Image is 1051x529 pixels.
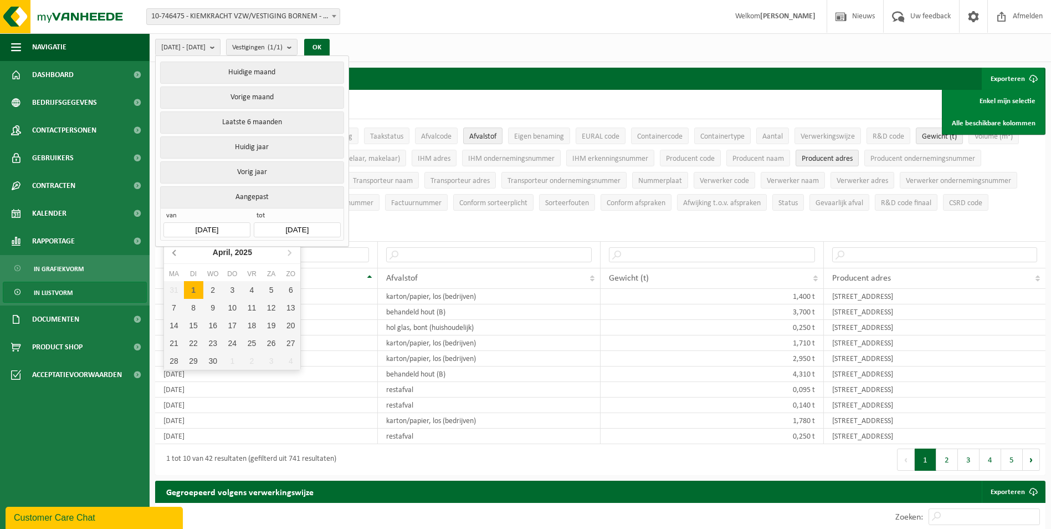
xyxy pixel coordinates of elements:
[572,155,648,163] span: IHM erkenningsnummer
[232,39,283,56] span: Vestigingen
[160,62,344,84] button: Huidige maand
[160,111,344,134] button: Laatste 6 maanden
[576,128,626,144] button: EURAL codeEURAL code: Activate to sort
[262,281,281,299] div: 5
[830,172,894,189] button: Verwerker adresVerwerker adres: Activate to sort
[756,128,789,144] button: AantalAantal: Activate to sort
[386,274,418,283] span: Afvalstof
[601,429,823,444] td: 0,250 t
[507,177,621,185] span: Transporteur ondernemingsnummer
[155,289,378,304] td: [DATE]
[184,352,203,370] div: 29
[895,513,923,522] label: Zoeken:
[632,172,688,189] button: NummerplaatNummerplaat: Activate to sort
[268,44,283,51] count: (1/1)
[508,128,570,144] button: Eigen benamingEigen benaming: Activate to sort
[155,351,378,367] td: [DATE]
[463,128,503,144] button: AfvalstofAfvalstof: Activate to sort
[867,128,910,144] button: R&D codeR&amp;D code: Activate to sort
[453,194,534,211] button: Conform sorteerplicht : Activate to sort
[242,281,262,299] div: 4
[32,333,83,361] span: Product Shop
[208,243,257,261] div: April,
[242,299,262,317] div: 11
[900,172,1017,189] button: Verwerker ondernemingsnummerVerwerker ondernemingsnummer: Activate to sort
[203,268,223,279] div: wo
[160,87,344,109] button: Vorige maand
[164,334,183,352] div: 21
[161,450,336,470] div: 1 tot 10 van 42 resultaten (gefilterd uit 741 resultaten)
[726,150,790,166] button: Producent naamProducent naam: Activate to sort
[281,281,300,299] div: 6
[430,177,490,185] span: Transporteur adres
[281,268,300,279] div: zo
[824,413,1045,429] td: [STREET_ADDRESS]
[378,320,601,335] td: hol glas, bont (huishoudelijk)
[155,429,378,444] td: [DATE]
[203,281,223,299] div: 2
[3,258,147,279] a: In grafiekvorm
[3,282,147,303] a: In lijstvorm
[378,382,601,398] td: restafval
[262,334,281,352] div: 26
[824,429,1045,444] td: [STREET_ADDRESS]
[223,268,242,279] div: do
[160,161,344,184] button: Vorig jaar
[203,317,223,334] div: 16
[601,382,823,398] td: 0,095 t
[732,155,784,163] span: Producent naam
[378,429,601,444] td: restafval
[897,449,915,471] button: Previous
[378,413,601,429] td: karton/papier, los (bedrijven)
[262,317,281,334] div: 19
[794,128,861,144] button: VerwerkingswijzeVerwerkingswijze: Activate to sort
[304,39,330,57] button: OK
[262,268,281,279] div: za
[936,449,958,471] button: 2
[975,133,1013,141] span: Volume (m³)
[32,361,122,389] span: Acceptatievoorwaarden
[6,505,185,529] iframe: chat widget
[147,9,340,24] span: 10-746475 - KIEMKRACHT VZW/VESTIGING BORNEM - BORNEM
[601,335,823,351] td: 1,710 t
[242,334,262,352] div: 25
[700,177,749,185] span: Verwerker code
[468,155,555,163] span: IHM ondernemingsnummer
[824,304,1045,320] td: [STREET_ADDRESS]
[824,382,1045,398] td: [STREET_ADDRESS]
[146,8,340,25] span: 10-746475 - KIEMKRACHT VZW/VESTIGING BORNEM - BORNEM
[34,258,84,279] span: In grafiekvorm
[32,61,74,89] span: Dashboard
[424,172,496,189] button: Transporteur adresTransporteur adres: Activate to sort
[155,320,378,335] td: [DATE]
[514,133,564,141] span: Eigen benaming
[242,268,262,279] div: vr
[155,304,378,320] td: [DATE]
[824,367,1045,382] td: [STREET_ADDRESS]
[364,128,409,144] button: TaakstatusTaakstatus: Activate to sort
[281,334,300,352] div: 27
[242,352,262,370] div: 2
[762,133,783,141] span: Aantal
[469,133,496,141] span: Afvalstof
[226,39,298,55] button: Vestigingen(1/1)
[601,413,823,429] td: 1,780 t
[824,289,1045,304] td: [STREET_ADDRESS]
[637,133,683,141] span: Containercode
[700,133,745,141] span: Containertype
[281,352,300,370] div: 4
[347,172,419,189] button: Transporteur naamTransporteur naam: Activate to sort
[459,199,527,207] span: Conform sorteerplicht
[837,177,888,185] span: Verwerker adres
[982,68,1044,90] button: Exporteren
[677,194,767,211] button: Afwijking t.o.v. afsprakenAfwijking t.o.v. afspraken: Activate to sort
[242,317,262,334] div: 18
[184,334,203,352] div: 22
[566,150,654,166] button: IHM erkenningsnummerIHM erkenningsnummer: Activate to sort
[824,320,1045,335] td: [STREET_ADDRESS]
[385,194,448,211] button: FactuurnummerFactuurnummer: Activate to sort
[155,367,378,382] td: [DATE]
[944,90,1044,112] a: Enkel mijn selectie
[906,177,1011,185] span: Verwerker ondernemingsnummer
